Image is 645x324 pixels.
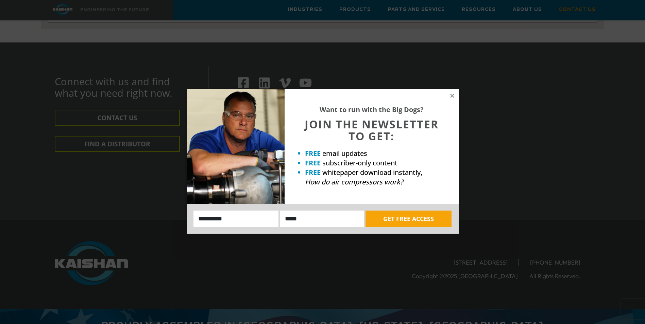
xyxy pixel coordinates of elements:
[322,168,422,177] span: whitepaper download instantly,
[305,177,403,186] em: How do air compressors work?
[280,211,364,227] input: Email
[305,117,439,143] span: JOIN THE NEWSLETTER TO GET:
[305,149,321,158] strong: FREE
[305,168,321,177] strong: FREE
[193,211,279,227] input: Name:
[320,105,424,114] strong: Want to run with the Big Dogs?
[322,158,397,167] span: subscriber-only content
[449,93,455,99] button: Close
[366,211,452,227] button: GET FREE ACCESS
[322,149,367,158] span: email updates
[305,158,321,167] strong: FREE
